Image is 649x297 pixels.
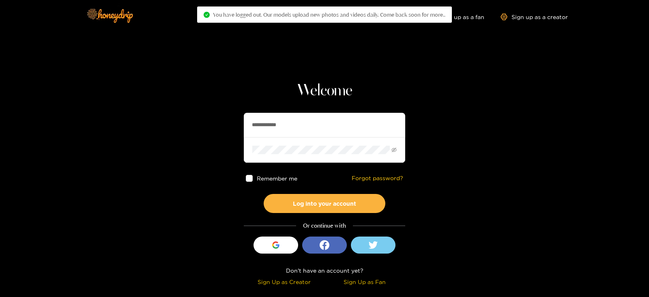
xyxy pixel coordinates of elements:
[213,11,445,18] span: You have logged out. Our models upload new photos and videos daily. Come back soon for more..
[391,147,397,153] span: eye-invisible
[204,12,210,18] span: check-circle
[264,194,385,213] button: Log into your account
[327,277,403,286] div: Sign Up as Fan
[244,81,405,101] h1: Welcome
[501,13,568,20] a: Sign up as a creator
[244,221,405,230] div: Or continue with
[352,175,403,182] a: Forgot password?
[429,13,484,20] a: Sign up as a fan
[244,266,405,275] div: Don't have an account yet?
[246,277,322,286] div: Sign Up as Creator
[257,175,297,181] span: Remember me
